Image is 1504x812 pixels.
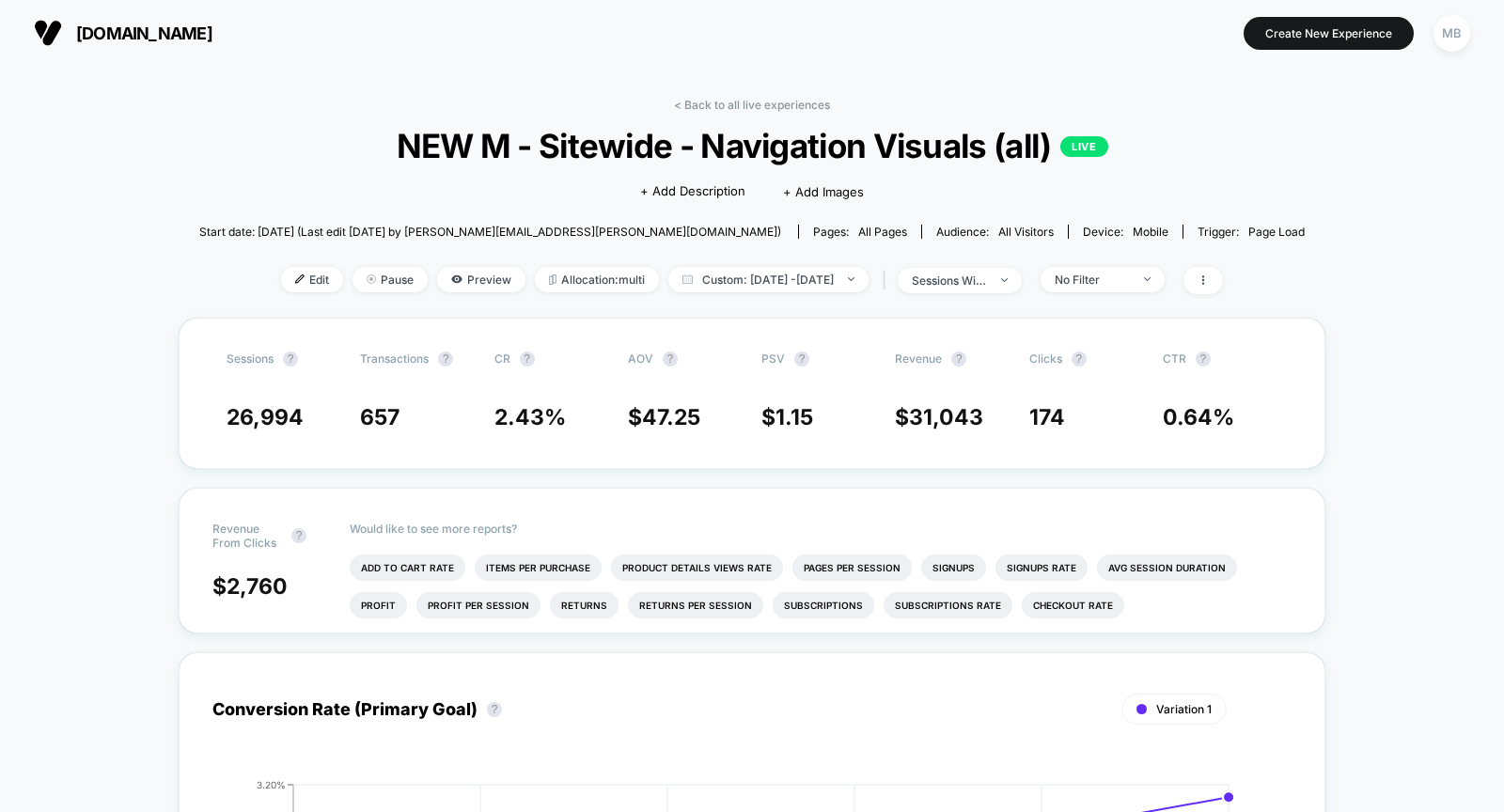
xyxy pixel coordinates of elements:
[878,267,898,294] span: |
[281,267,343,292] span: Edit
[792,554,912,581] li: Pages Per Session
[1001,278,1008,282] img: end
[1428,14,1476,53] button: MB
[921,554,986,581] li: Signups
[475,554,602,581] li: Items Per Purchase
[936,225,1054,239] div: Audience:
[663,351,678,367] button: ?
[813,225,907,239] div: Pages:
[1196,351,1211,367] button: ?
[951,351,966,367] button: ?
[28,18,218,48] button: [DOMAIN_NAME]
[1163,404,1234,430] span: 0.64 %
[1055,273,1130,287] div: No Filter
[783,184,864,199] span: + Add Images
[550,592,619,618] li: Returns
[34,19,62,47] img: Visually logo
[640,182,745,201] span: + Add Description
[848,277,854,281] img: end
[350,554,465,581] li: Add To Cart Rate
[350,592,407,618] li: Profit
[494,351,510,366] span: CR
[909,404,983,430] span: 31,043
[291,528,306,543] button: ?
[628,351,653,366] span: AOV
[1133,225,1168,239] span: mobile
[487,702,502,717] button: ?
[773,592,874,618] li: Subscriptions
[212,522,282,550] span: Revenue From Clicks
[794,351,809,367] button: ?
[628,404,700,430] span: $
[227,404,304,430] span: 26,994
[1060,136,1107,157] p: LIVE
[352,267,428,292] span: Pause
[257,779,286,790] tspan: 3.20%
[360,404,399,430] span: 657
[998,225,1054,239] span: All Visitors
[227,351,274,366] span: Sessions
[416,592,540,618] li: Profit Per Session
[367,274,376,284] img: end
[437,267,525,292] span: Preview
[438,351,453,367] button: ?
[1029,351,1062,366] span: Clicks
[668,267,869,292] span: Custom: [DATE] - [DATE]
[1198,225,1305,239] div: Trigger:
[283,351,298,367] button: ?
[1248,225,1305,239] span: Page Load
[1072,351,1087,367] button: ?
[761,404,813,430] span: $
[761,351,785,366] span: PSV
[227,573,288,600] span: 2,760
[549,274,556,285] img: rebalance
[1163,351,1186,366] span: CTR
[682,274,693,284] img: calendar
[76,23,212,43] span: [DOMAIN_NAME]
[494,404,566,430] span: 2.43 %
[628,592,763,618] li: Returns Per Session
[295,274,305,284] img: edit
[1156,702,1212,716] span: Variation 1
[1244,17,1414,50] button: Create New Experience
[858,225,907,239] span: all pages
[1029,404,1065,430] span: 174
[775,404,813,430] span: 1.15
[535,267,659,292] span: Allocation: multi
[1433,15,1470,52] div: MB
[360,351,429,366] span: Transactions
[1068,225,1183,239] span: Device:
[199,225,781,239] span: Start date: [DATE] (Last edit [DATE] by [PERSON_NAME][EMAIL_ADDRESS][PERSON_NAME][DOMAIN_NAME])
[611,554,783,581] li: Product Details Views Rate
[1097,554,1237,581] li: Avg Session Duration
[995,554,1088,581] li: Signups Rate
[884,592,1012,618] li: Subscriptions Rate
[255,126,1249,165] span: NEW M - Sitewide - Navigation Visuals (all)
[520,351,535,367] button: ?
[674,98,830,112] a: < Back to all live experiences
[212,573,288,600] span: $
[350,522,1292,536] p: Would like to see more reports?
[1144,277,1151,281] img: end
[895,351,942,366] span: Revenue
[642,404,700,430] span: 47.25
[895,404,983,430] span: $
[1022,592,1124,618] li: Checkout Rate
[912,273,987,288] div: sessions with impression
